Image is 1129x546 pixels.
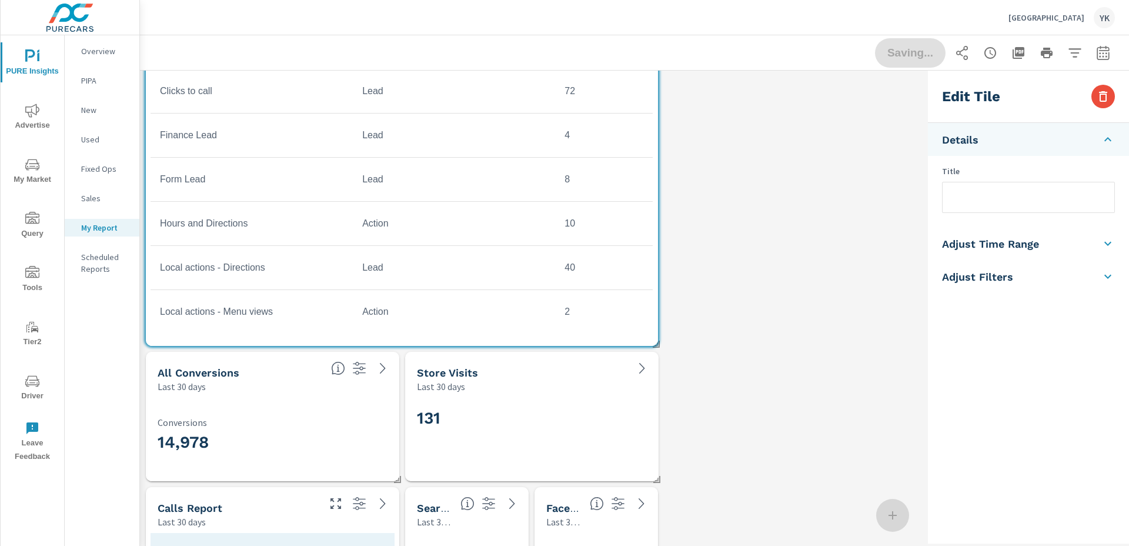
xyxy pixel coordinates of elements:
span: Advertise [4,104,61,132]
div: PIPA [65,72,139,89]
div: nav menu [1,35,64,468]
h2: 131 [417,408,647,428]
td: 4 [555,121,653,150]
button: Apply Filters [1063,41,1087,65]
p: Last 30 days [417,379,465,394]
p: Sales [81,192,130,204]
span: My Market [4,158,61,187]
div: Overview [65,42,139,60]
h5: All Conversions [158,367,239,379]
p: Used [81,134,130,145]
td: Local actions - Menu views [151,297,353,327]
span: Leave Feedback [4,421,61,464]
td: Finance Lead [151,121,353,150]
p: Scheduled Reports [81,251,130,275]
td: 2 [555,297,653,327]
button: Print Report [1035,41,1058,65]
div: Used [65,131,139,148]
h5: Search [417,502,453,514]
td: 8 [555,165,653,194]
td: Action [353,209,555,238]
p: [GEOGRAPHIC_DATA] [1008,12,1084,23]
td: 40 [555,253,653,282]
td: Clicks to call [151,76,353,106]
button: "Export Report to PDF" [1007,41,1030,65]
span: Tier2 [4,320,61,349]
div: Sales [65,189,139,207]
h5: Facebook [546,502,596,514]
p: Conversions [158,417,388,428]
span: Query [4,212,61,241]
p: Last 30 days [158,515,206,529]
p: My Report [81,222,130,234]
h3: Edit Tile [942,86,1000,106]
p: Last 30 days [158,379,206,394]
td: Lead [353,165,555,194]
div: Fixed Ops [65,160,139,178]
a: See more details in report [373,359,392,378]
td: Local actions - Directions [151,253,353,282]
div: Scheduled Reports [65,248,139,278]
h5: Adjust Time Range [942,237,1039,251]
h5: Store Visits [417,367,478,379]
td: Lead [353,76,555,106]
p: Last 30 days [546,515,580,529]
button: Select Date Range [1091,41,1115,65]
div: YK [1094,7,1115,28]
div: My Report [65,219,139,237]
p: New [81,104,130,116]
a: See more details in report [633,359,652,378]
p: Fixed Ops [81,163,130,175]
p: Last 30 days [417,515,451,529]
span: PURE Insights [4,49,61,78]
td: Lead [353,121,555,150]
td: Action [353,297,555,327]
span: Search Conversions include Actions, Leads and Unmapped Conversions. [460,497,475,511]
td: 10 [555,209,653,238]
span: Driver [4,374,61,403]
td: Lead [353,253,555,282]
h3: 14,978 [158,432,388,452]
h5: Details [942,133,978,147]
a: See more details in report [373,494,392,513]
span: Tools [4,266,61,295]
span: All conversions reported from Facebook with duplicates filtered out [590,497,604,511]
h5: Adjust Filters [942,270,1013,284]
h5: Calls Report [158,502,222,514]
a: See more details in report [503,494,522,513]
span: All Conversions include Actions, Leads and Unmapped Conversions [331,361,345,375]
p: PIPA [81,75,130,86]
td: Form Lead [151,165,353,194]
td: 72 [555,76,653,106]
a: See more details in report [632,494,651,513]
p: Overview [81,45,130,57]
p: Title [942,165,1115,177]
td: Hours and Directions [151,209,353,238]
button: Make Fullscreen [326,494,345,513]
div: New [65,101,139,119]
